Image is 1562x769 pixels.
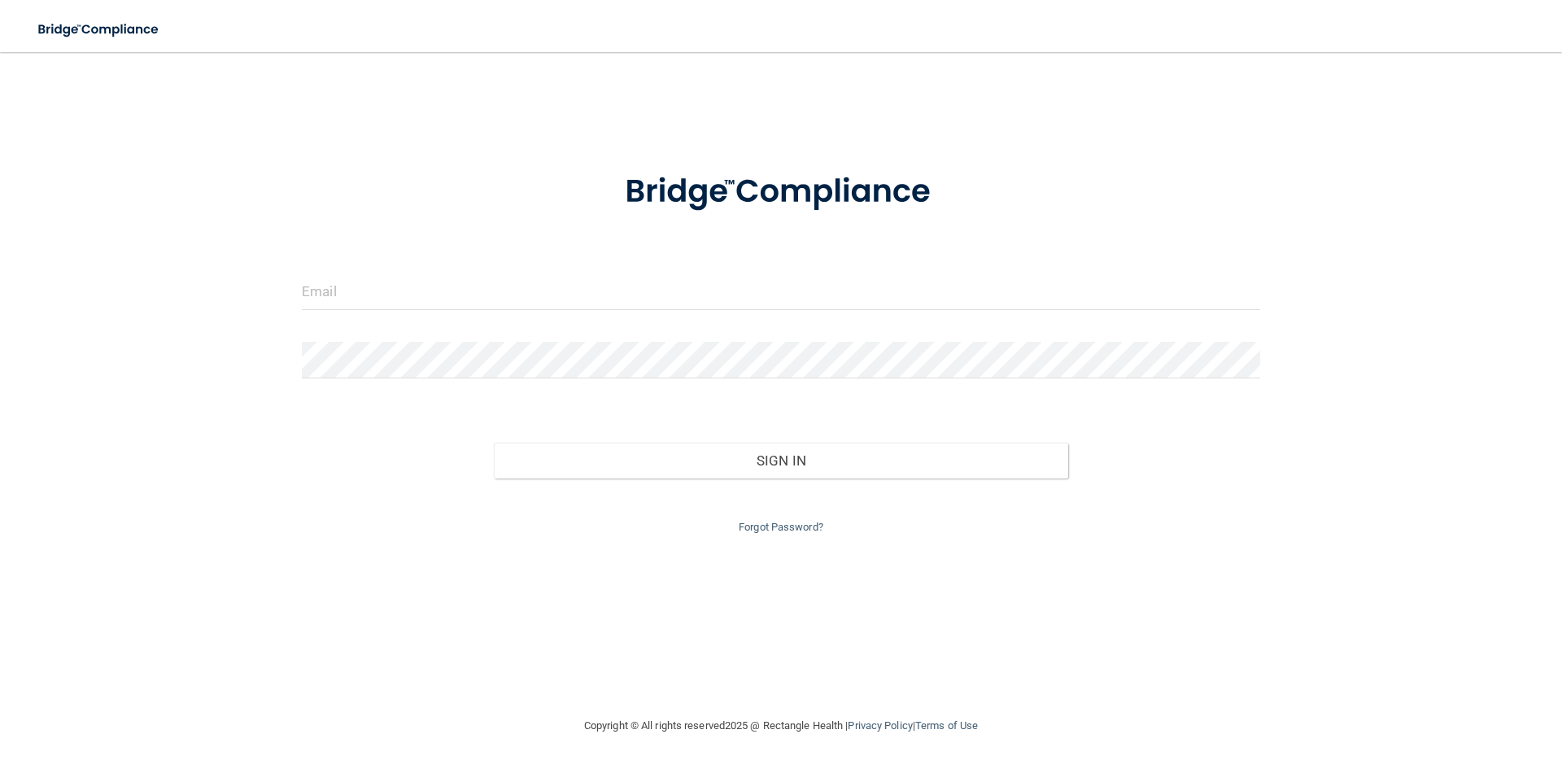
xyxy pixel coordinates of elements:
[739,521,823,533] a: Forgot Password?
[591,150,971,234] img: bridge_compliance_login_screen.278c3ca4.svg
[494,443,1069,478] button: Sign In
[1281,653,1542,719] iframe: Drift Widget Chat Controller
[484,700,1078,752] div: Copyright © All rights reserved 2025 @ Rectangle Health | |
[848,719,912,732] a: Privacy Policy
[302,273,1260,310] input: Email
[915,719,978,732] a: Terms of Use
[24,13,174,46] img: bridge_compliance_login_screen.278c3ca4.svg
